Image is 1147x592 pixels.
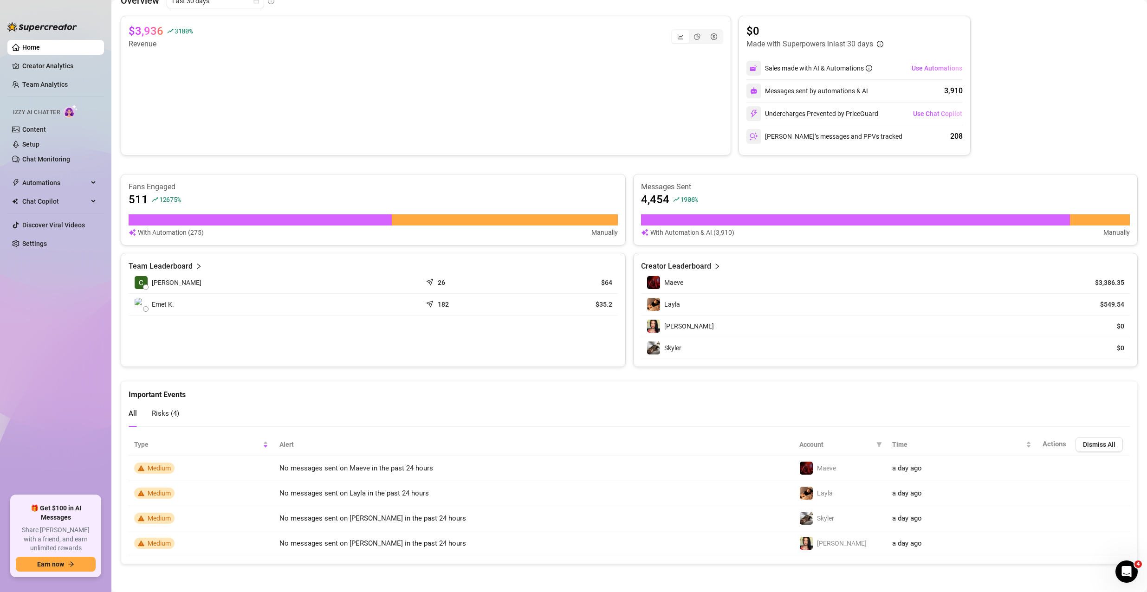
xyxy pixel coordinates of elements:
span: 1906 % [680,195,699,204]
span: 4 [1134,560,1142,568]
img: Skyler [647,341,660,354]
th: Type [129,433,274,456]
th: Time [887,433,1037,456]
span: thunderbolt [12,179,19,187]
span: 3180 % [175,26,193,35]
span: Layla [664,301,680,308]
img: Skyler [800,512,813,525]
span: pie-chart [694,33,700,40]
span: a day ago [892,539,922,547]
span: Risks ( 4 ) [152,409,179,418]
span: rise [673,196,680,203]
span: warning [138,465,144,471]
div: Sales made with AI & Automations [765,63,872,73]
article: $549.54 [1082,300,1124,309]
img: Emet Khan [135,298,148,311]
img: svg%3e [750,87,758,95]
a: Setup [22,141,39,148]
span: info-circle [877,41,883,47]
span: No messages sent on Layla in the past 24 hours [279,489,429,497]
img: Layla [647,298,660,311]
span: Time [892,439,1024,450]
span: Izzy AI Chatter [13,108,60,117]
article: $0 [1082,343,1124,353]
span: send [426,277,435,286]
article: $0 [1082,322,1124,331]
button: Use Chat Copilot [913,106,963,121]
img: logo-BBDzfeDw.svg [7,22,77,32]
span: a day ago [892,514,922,522]
span: Dismiss All [1083,441,1115,448]
span: No messages sent on [PERSON_NAME] in the past 24 hours [279,514,466,522]
img: Maeve [647,276,660,289]
img: Layla [800,487,813,500]
span: send [426,298,435,308]
a: Chat Monitoring [22,155,70,163]
span: No messages sent on Maeve in the past 24 hours [279,464,433,472]
span: Actions [1043,440,1066,448]
span: line-chart [677,33,684,40]
span: rise [152,196,158,203]
span: arrow-right [68,561,74,567]
button: Use Automations [911,61,963,76]
th: Alert [274,433,794,456]
span: Earn now [37,560,64,568]
span: dollar-circle [711,33,717,40]
a: Content [22,126,46,133]
span: Skyler [664,344,681,352]
div: Undercharges Prevented by PriceGuard [746,106,878,121]
span: a day ago [892,489,922,497]
span: rise [167,28,174,34]
span: Type [134,439,261,450]
a: Discover Viral Videos [22,221,85,229]
div: Messages sent by automations & AI [746,84,868,98]
article: Messages Sent [641,182,1130,192]
div: Important Events [129,381,1130,400]
button: Dismiss All [1076,437,1123,452]
a: Settings [22,240,47,247]
a: Team Analytics [22,81,68,88]
span: No messages sent on [PERSON_NAME] in the past 24 hours [279,539,466,547]
button: Earn nowarrow-right [16,557,96,572]
span: All [129,409,137,418]
article: $64 [525,278,612,287]
span: Use Automations [912,64,962,72]
img: AI Chatter [64,104,78,118]
article: With Automation & AI (3,910) [650,227,734,238]
div: [PERSON_NAME]’s messages and PPVs tracked [746,129,902,144]
article: Creator Leaderboard [641,261,711,272]
article: Manually [591,227,618,238]
img: Zoe [647,320,660,333]
span: [PERSON_NAME] [664,322,714,330]
img: Zoe [800,537,813,550]
img: Maeve [800,462,813,475]
span: filter [875,438,884,451]
article: Team Leaderboard [129,261,193,272]
article: Revenue [129,39,193,50]
span: filter [876,442,882,447]
span: Medium [148,489,171,497]
article: 4,454 [641,192,669,207]
article: $3,386.35 [1082,278,1124,287]
span: warning [138,490,144,496]
article: 182 [438,300,449,309]
span: Account [799,439,873,450]
img: svg%3e [750,109,758,118]
span: Use Chat Copilot [913,110,962,117]
article: Made with Superpowers in last 30 days [746,39,873,50]
span: [PERSON_NAME] [817,540,867,547]
span: Maeve [664,279,683,286]
span: Medium [148,540,171,547]
span: Medium [148,515,171,522]
article: Fans Engaged [129,182,618,192]
span: a day ago [892,464,922,472]
span: Medium [148,464,171,472]
span: warning [138,515,144,521]
div: segmented control [671,29,723,44]
span: info-circle [866,65,872,71]
img: svg%3e [750,132,758,141]
span: Automations [22,175,88,190]
img: svg%3e [129,227,136,238]
span: Layla [817,489,833,497]
a: Home [22,44,40,51]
